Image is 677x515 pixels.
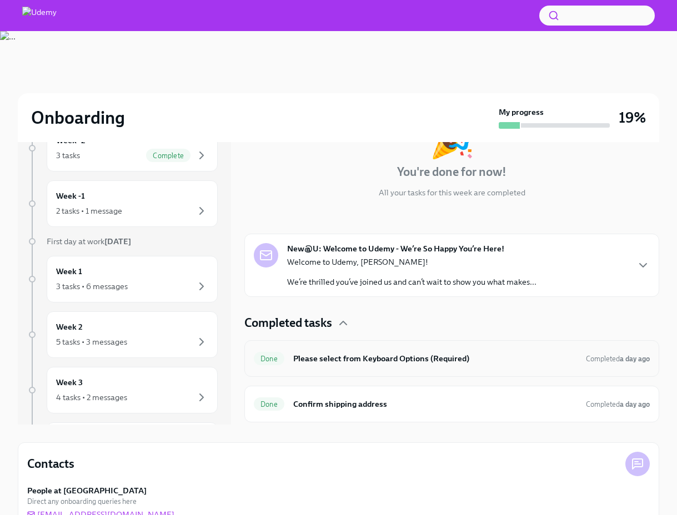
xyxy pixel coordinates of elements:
img: Udemy [22,7,57,24]
h6: Week 1 [56,265,82,277]
a: Week 25 tasks • 3 messages [27,311,218,358]
a: First day at work[DATE] [27,236,218,247]
h4: You're done for now! [397,164,507,180]
a: Week -12 tasks • 1 message [27,180,218,227]
strong: a day ago [620,355,650,363]
a: DoneConfirm shipping addressCompleteda day ago [254,395,650,413]
p: Welcome to Udemy, [PERSON_NAME]! [287,256,536,267]
p: All your tasks for this week are completed [379,187,525,198]
strong: a day ago [620,400,650,408]
a: Week 13 tasks • 6 messages [27,256,218,302]
h4: Completed tasks [244,315,332,331]
div: 4 tasks • 2 messages [56,392,127,403]
h6: Week 2 [56,321,83,333]
span: First day at work [47,236,131,246]
span: Done [254,355,284,363]
div: 🎉 [429,120,475,157]
div: 5 tasks • 3 messages [56,336,127,347]
span: Direct any onboarding queries here [27,496,137,507]
strong: People at [GEOGRAPHIC_DATA] [27,485,147,496]
h6: Confirm shipping address [293,398,577,410]
span: Done [254,400,284,408]
h6: Week 3 [56,376,83,388]
strong: My progress [499,107,544,118]
span: Completed [586,400,650,408]
h4: Contacts [27,456,74,472]
div: 2 tasks • 1 message [56,205,122,216]
a: Week -23 tasksComplete [27,125,218,171]
h6: Week -1 [56,190,85,202]
h6: Please select from Keyboard Options (Required) [293,352,577,365]
h3: 19% [619,108,646,128]
span: September 15th, 2025 10:08 [586,354,650,364]
p: We’re thrilled you’ve joined us and can’t wait to show you what makes... [287,276,536,287]
div: 3 tasks [56,150,80,161]
a: DonePlease select from Keyboard Options (Required)Completeda day ago [254,350,650,367]
strong: [DATE] [104,236,131,246]
strong: New@U: Welcome to Udemy - We’re So Happy You’re Here! [287,243,504,254]
h2: Onboarding [31,107,125,129]
a: Week 34 tasks • 2 messages [27,367,218,413]
div: Completed tasks [244,315,659,331]
span: Complete [146,152,190,160]
div: 3 tasks • 6 messages [56,281,128,292]
span: Completed [586,355,650,363]
span: September 15th, 2025 10:08 [586,399,650,410]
